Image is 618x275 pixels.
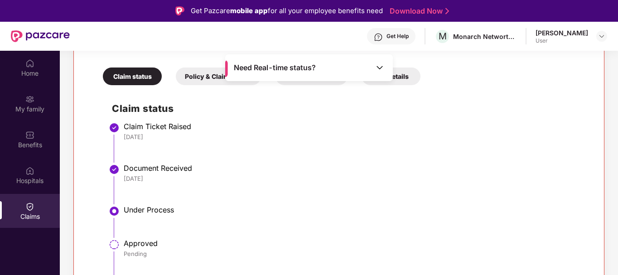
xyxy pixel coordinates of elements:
div: [PERSON_NAME] [536,29,588,37]
img: svg+xml;base64,PHN2ZyB3aWR0aD0iMjAiIGhlaWdodD0iMjAiIHZpZXdCb3g9IjAgMCAyMCAyMCIgZmlsbD0ibm9uZSIgeG... [25,95,34,104]
div: Pending [124,250,584,258]
div: Document Received [124,164,584,173]
img: svg+xml;base64,PHN2ZyBpZD0iU3RlcC1BY3RpdmUtMzJ4MzIiIHhtbG5zPSJodHRwOi8vd3d3LnczLm9yZy8yMDAwL3N2Zy... [109,206,120,217]
img: svg+xml;base64,PHN2ZyBpZD0iSGVscC0zMngzMiIgeG1sbnM9Imh0dHA6Ly93d3cudzMub3JnLzIwMDAvc3ZnIiB3aWR0aD... [374,33,383,42]
img: svg+xml;base64,PHN2ZyBpZD0iRHJvcGRvd24tMzJ4MzIiIHhtbG5zPSJodHRwOi8vd3d3LnczLm9yZy8yMDAwL3N2ZyIgd2... [598,33,605,40]
a: Download Now [390,6,446,16]
strong: mobile app [230,6,268,15]
div: Claim status [103,68,162,85]
div: Get Help [386,33,409,40]
img: New Pazcare Logo [11,30,70,42]
div: [DATE] [124,174,584,183]
span: Need Real-time status? [234,63,316,72]
div: Monarch Networth Capital Limited [453,32,517,41]
div: Under Process [124,205,584,214]
div: Claim Ticket Raised [124,122,584,131]
img: Toggle Icon [375,63,384,72]
img: svg+xml;base64,PHN2ZyBpZD0iU3RlcC1QZW5kaW5nLTMyeDMyIiB4bWxucz0iaHR0cDovL3d3dy53My5vcmcvMjAwMC9zdm... [109,239,120,250]
img: svg+xml;base64,PHN2ZyBpZD0iU3RlcC1Eb25lLTMyeDMyIiB4bWxucz0iaHR0cDovL3d3dy53My5vcmcvMjAwMC9zdmciIH... [109,122,120,133]
span: M [439,31,447,42]
img: svg+xml;base64,PHN2ZyBpZD0iQmVuZWZpdHMiIHhtbG5zPSJodHRwOi8vd3d3LnczLm9yZy8yMDAwL3N2ZyIgd2lkdGg9Ij... [25,130,34,140]
div: Approved [124,239,584,248]
img: Logo [175,6,184,15]
img: svg+xml;base64,PHN2ZyBpZD0iSG9tZSIgeG1sbnM9Imh0dHA6Ly93d3cudzMub3JnLzIwMDAvc3ZnIiB3aWR0aD0iMjAiIG... [25,59,34,68]
img: svg+xml;base64,PHN2ZyBpZD0iQ2xhaW0iIHhtbG5zPSJodHRwOi8vd3d3LnczLm9yZy8yMDAwL3N2ZyIgd2lkdGg9IjIwIi... [25,202,34,211]
img: svg+xml;base64,PHN2ZyBpZD0iSG9zcGl0YWxzIiB4bWxucz0iaHR0cDovL3d3dy53My5vcmcvMjAwMC9zdmciIHdpZHRoPS... [25,166,34,175]
div: [DATE] [124,133,584,141]
img: svg+xml;base64,PHN2ZyBpZD0iU3RlcC1Eb25lLTMyeDMyIiB4bWxucz0iaHR0cDovL3d3dy53My5vcmcvMjAwMC9zdmciIH... [109,164,120,175]
img: Stroke [445,6,449,16]
div: Policy & Claim Details [176,68,261,85]
h2: Claim status [112,101,584,116]
div: Get Pazcare for all your employee benefits need [191,5,383,16]
div: User [536,37,588,44]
